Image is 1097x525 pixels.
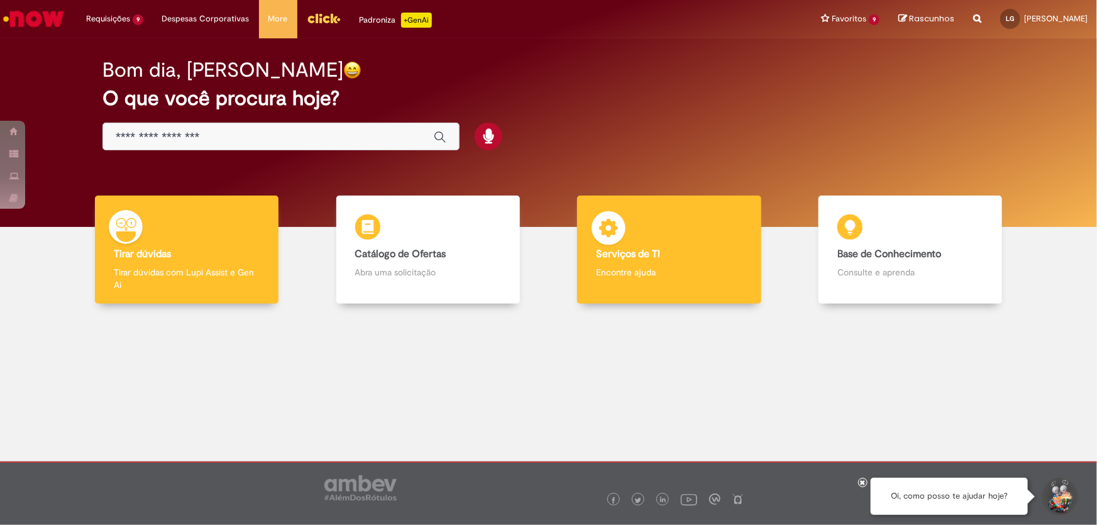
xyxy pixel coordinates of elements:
[66,196,307,304] a: Tirar dúvidas Tirar dúvidas com Lupi Assist e Gen Ai
[1,6,66,31] img: ServiceNow
[162,13,250,25] span: Despesas Corporativas
[102,59,343,81] h2: Bom dia, [PERSON_NAME]
[133,14,143,25] span: 9
[307,196,549,304] a: Catálogo de Ofertas Abra uma solicitação
[343,61,361,79] img: happy-face.png
[114,248,171,260] b: Tirar dúvidas
[549,196,790,304] a: Serviços de TI Encontre ajuda
[869,14,879,25] span: 9
[681,491,697,507] img: logo_footer_youtube.png
[86,13,130,25] span: Requisições
[790,196,1031,304] a: Base de Conhecimento Consulte e aprenda
[732,494,744,505] img: logo_footer_naosei.png
[709,494,720,505] img: logo_footer_workplace.png
[102,87,995,109] h2: O que você procura hoje?
[660,497,666,504] img: logo_footer_linkedin.png
[837,266,983,279] p: Consulte e aprenda
[1006,14,1015,23] span: LG
[610,497,617,504] img: logo_footer_facebook.png
[871,478,1028,515] div: Oi, como posso te ajudar hoje?
[401,13,432,28] p: +GenAi
[898,13,954,25] a: Rascunhos
[596,248,660,260] b: Serviços de TI
[324,475,397,500] img: logo_footer_ambev_rotulo_gray.png
[837,248,941,260] b: Base de Conhecimento
[307,9,341,28] img: click_logo_yellow_360x200.png
[832,13,866,25] span: Favoritos
[635,497,641,504] img: logo_footer_twitter.png
[596,266,742,279] p: Encontre ajuda
[360,13,432,28] div: Padroniza
[114,266,260,291] p: Tirar dúvidas com Lupi Assist e Gen Ai
[1024,13,1088,24] span: [PERSON_NAME]
[355,248,446,260] b: Catálogo de Ofertas
[268,13,288,25] span: More
[909,13,954,25] span: Rascunhos
[355,266,501,279] p: Abra uma solicitação
[1040,478,1078,516] button: Iniciar Conversa de Suporte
